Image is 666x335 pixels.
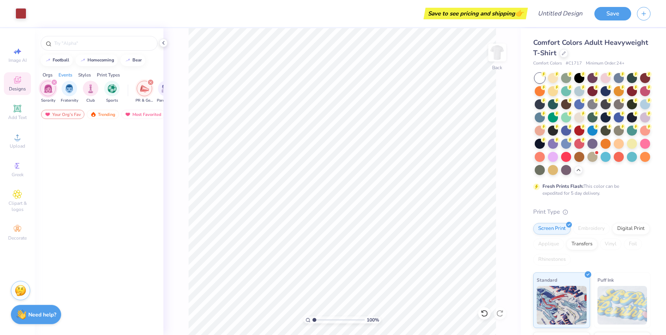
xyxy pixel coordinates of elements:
button: Save [594,7,631,20]
div: Print Type [533,207,651,216]
span: Fraternity [61,98,78,104]
div: Vinyl [600,238,621,250]
span: Comfort Colors [533,60,562,67]
div: Screen Print [533,223,571,235]
div: Back [492,64,502,71]
img: Sports Image [108,84,117,93]
img: trend_line.gif [45,58,51,63]
div: Trending [87,110,119,119]
img: most_fav.gif [45,112,51,117]
div: Orgs [43,71,53,78]
div: filter for PR & General [136,81,153,104]
button: filter button [136,81,153,104]
span: Sorority [41,98,55,104]
div: Styles [78,71,91,78]
span: 100 % [367,316,379,323]
div: filter for Club [83,81,98,104]
img: Standard [537,286,587,325]
div: bear [132,58,142,62]
span: Minimum Order: 24 + [586,60,625,67]
span: Upload [10,143,25,149]
span: Sports [106,98,118,104]
input: Untitled Design [532,6,589,21]
div: Your Org's Fav [41,110,84,119]
button: filter button [83,81,98,104]
img: trend_line.gif [80,58,86,63]
div: Save to see pricing and shipping [426,8,526,19]
div: Foil [624,238,642,250]
img: most_fav.gif [125,112,131,117]
span: Club [86,98,95,104]
div: Digital Print [612,223,650,235]
input: Try "Alpha" [53,39,153,47]
img: Back [489,45,505,60]
img: Sorority Image [44,84,53,93]
div: filter for Sports [104,81,120,104]
span: Puff Ink [597,276,614,284]
span: Parent's Weekend [157,98,175,104]
img: PR & General Image [140,84,149,93]
span: 👉 [515,9,524,18]
div: Embroidery [573,223,610,235]
div: Applique [533,238,564,250]
img: Parent's Weekend Image [161,84,170,93]
div: Print Types [97,71,120,78]
span: Comfort Colors Adult Heavyweight T-Shirt [533,38,648,58]
div: filter for Fraternity [61,81,78,104]
div: football [53,58,69,62]
div: Most Favorited [121,110,165,119]
button: filter button [104,81,120,104]
button: football [41,54,73,66]
button: filter button [40,81,56,104]
div: This color can be expedited for 5 day delivery. [542,183,638,197]
img: Puff Ink [597,286,647,325]
div: filter for Sorority [40,81,56,104]
span: Standard [537,276,557,284]
button: bear [120,54,145,66]
span: PR & General [136,98,153,104]
span: Image AI [9,57,27,63]
img: Club Image [86,84,95,93]
img: Fraternity Image [65,84,74,93]
button: homecoming [76,54,118,66]
span: # C1717 [566,60,582,67]
strong: Fresh Prints Flash: [542,183,584,189]
button: filter button [157,81,175,104]
span: Greek [12,172,24,178]
span: Designs [9,86,26,92]
div: Events [58,71,72,78]
img: trend_line.gif [125,58,131,63]
div: homecoming [88,58,114,62]
img: trending.gif [90,112,96,117]
span: Decorate [8,235,27,241]
div: filter for Parent's Weekend [157,81,175,104]
div: Transfers [566,238,597,250]
strong: Need help? [28,311,56,318]
div: Rhinestones [533,254,571,265]
button: filter button [61,81,78,104]
span: Clipart & logos [4,200,31,213]
span: Add Text [8,114,27,121]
